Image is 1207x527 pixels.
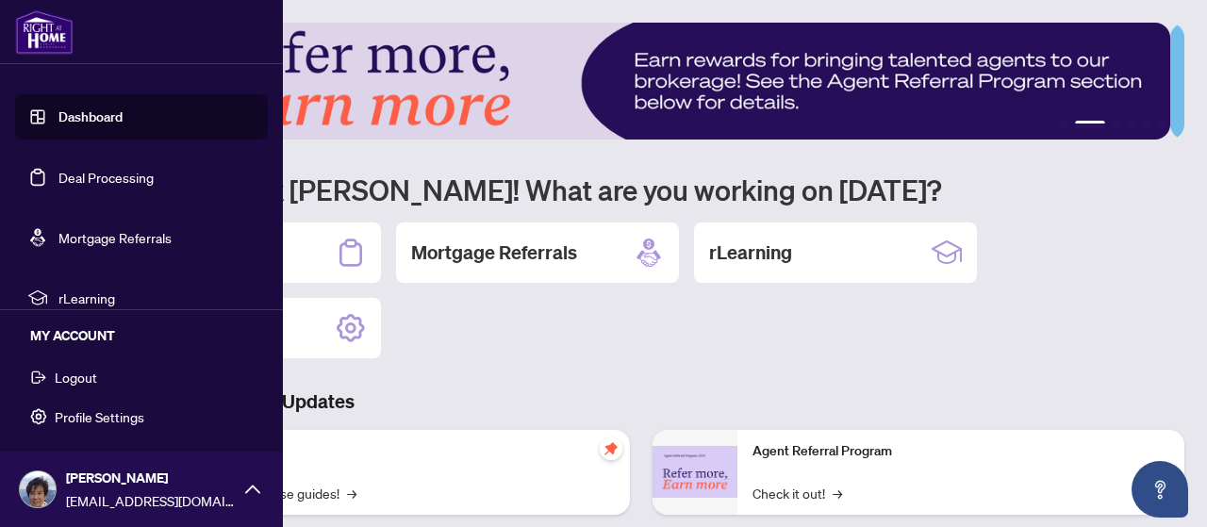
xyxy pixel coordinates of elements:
[66,490,236,511] span: [EMAIL_ADDRESS][DOMAIN_NAME]
[1132,461,1188,518] button: Open asap
[411,239,577,266] h2: Mortgage Referrals
[15,9,74,55] img: logo
[1113,121,1120,128] button: 3
[752,441,1169,462] p: Agent Referral Program
[1128,121,1135,128] button: 4
[20,471,56,507] img: Profile Icon
[653,446,737,498] img: Agent Referral Program
[98,388,1184,415] h3: Brokerage & Industry Updates
[58,108,123,125] a: Dashboard
[98,172,1184,207] h1: Welcome back [PERSON_NAME]! What are you working on [DATE]?
[15,361,268,393] button: Logout
[198,441,615,462] p: Self-Help
[347,483,356,503] span: →
[833,483,842,503] span: →
[15,401,268,433] button: Profile Settings
[58,229,172,246] a: Mortgage Referrals
[58,288,255,308] span: rLearning
[98,23,1170,140] img: Slide 1
[709,239,792,266] h2: rLearning
[1158,121,1166,128] button: 6
[30,325,268,346] h5: MY ACCOUNT
[66,468,236,488] span: [PERSON_NAME]
[55,362,97,392] span: Logout
[58,169,154,186] a: Deal Processing
[55,402,144,432] span: Profile Settings
[1075,121,1105,128] button: 2
[1060,121,1067,128] button: 1
[752,483,842,503] a: Check it out!→
[600,437,622,460] span: pushpin
[1143,121,1150,128] button: 5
